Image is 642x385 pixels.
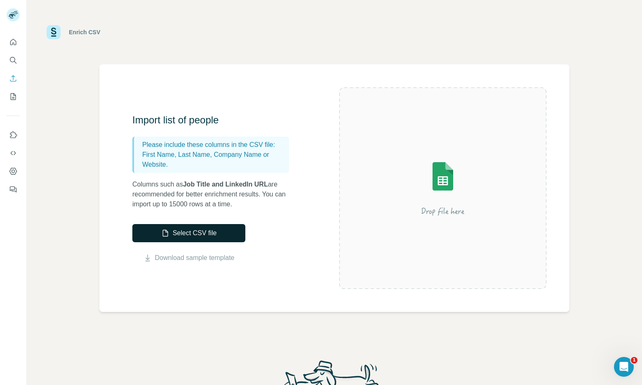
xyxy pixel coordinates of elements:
[7,35,20,50] button: Quick start
[155,253,235,263] a: Download sample template
[132,253,245,263] button: Download sample template
[7,182,20,197] button: Feedback
[183,181,268,188] span: Job Title and LinkedIn URL
[614,357,634,377] iframe: Intercom live chat
[7,128,20,142] button: Use Surfe on LinkedIn
[7,53,20,68] button: Search
[631,357,637,364] span: 1
[132,113,297,127] h3: Import list of people
[47,25,61,39] img: Surfe Logo
[369,139,517,238] img: Surfe Illustration - Drop file here or select below
[142,150,286,170] p: First Name, Last Name, Company Name or Website.
[132,224,245,242] button: Select CSV file
[7,146,20,161] button: Use Surfe API
[69,28,100,36] div: Enrich CSV
[7,71,20,86] button: Enrich CSV
[7,89,20,104] button: My lists
[7,164,20,179] button: Dashboard
[132,180,297,209] p: Columns such as are recommended for better enrichment results. You can import up to 15000 rows at...
[142,140,286,150] p: Please include these columns in the CSV file:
